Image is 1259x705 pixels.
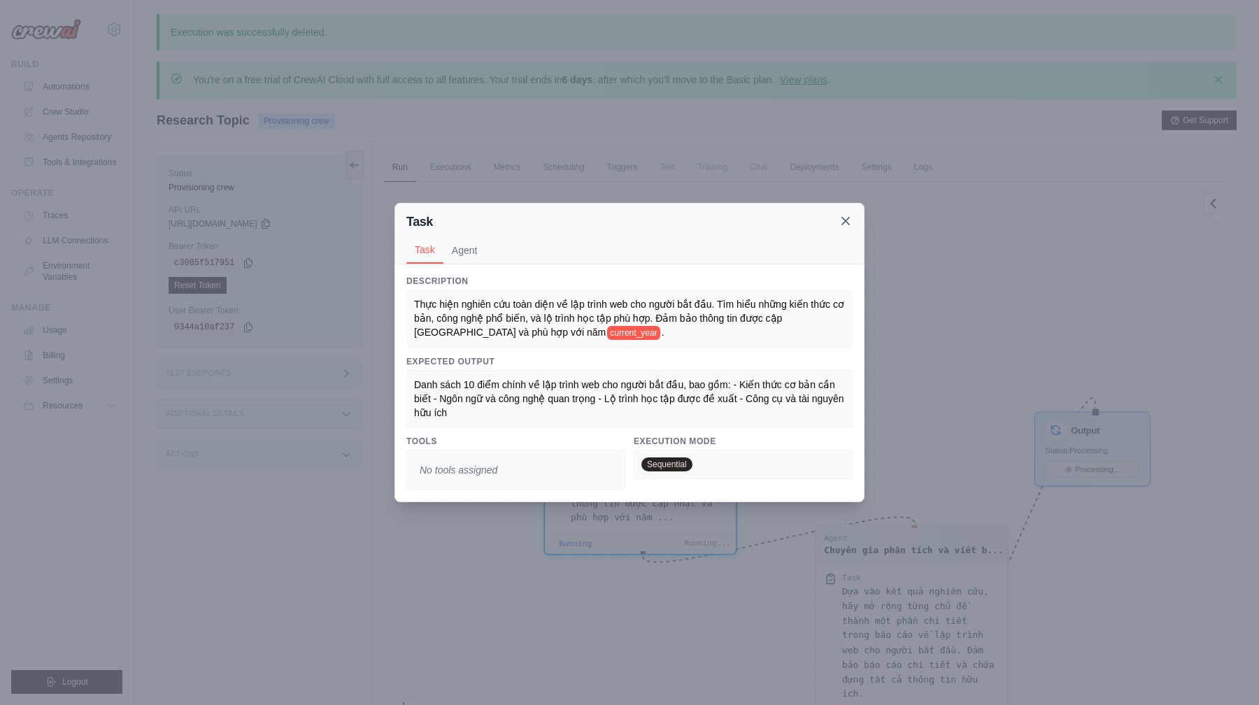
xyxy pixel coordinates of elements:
[406,237,443,264] button: Task
[443,237,486,264] button: Agent
[406,356,853,367] h3: Expected Output
[414,379,847,418] span: Danh sách 10 điểm chính về lập trình web cho người bắt đầu, bao gồm: - Kiến thức cơ bản cần biết ...
[406,436,625,447] h3: Tools
[662,327,664,338] span: .
[406,212,433,232] h2: Task
[607,326,660,340] span: current_year
[641,457,692,471] span: Sequential
[414,299,847,338] span: Thực hiện nghiên cứu toàn diện về lập trình web cho người bắt đầu. Tìm hiểu những kiến thức cơ bả...
[414,457,503,483] span: No tools assigned
[634,436,853,447] h3: Execution Mode
[406,276,853,287] h3: Description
